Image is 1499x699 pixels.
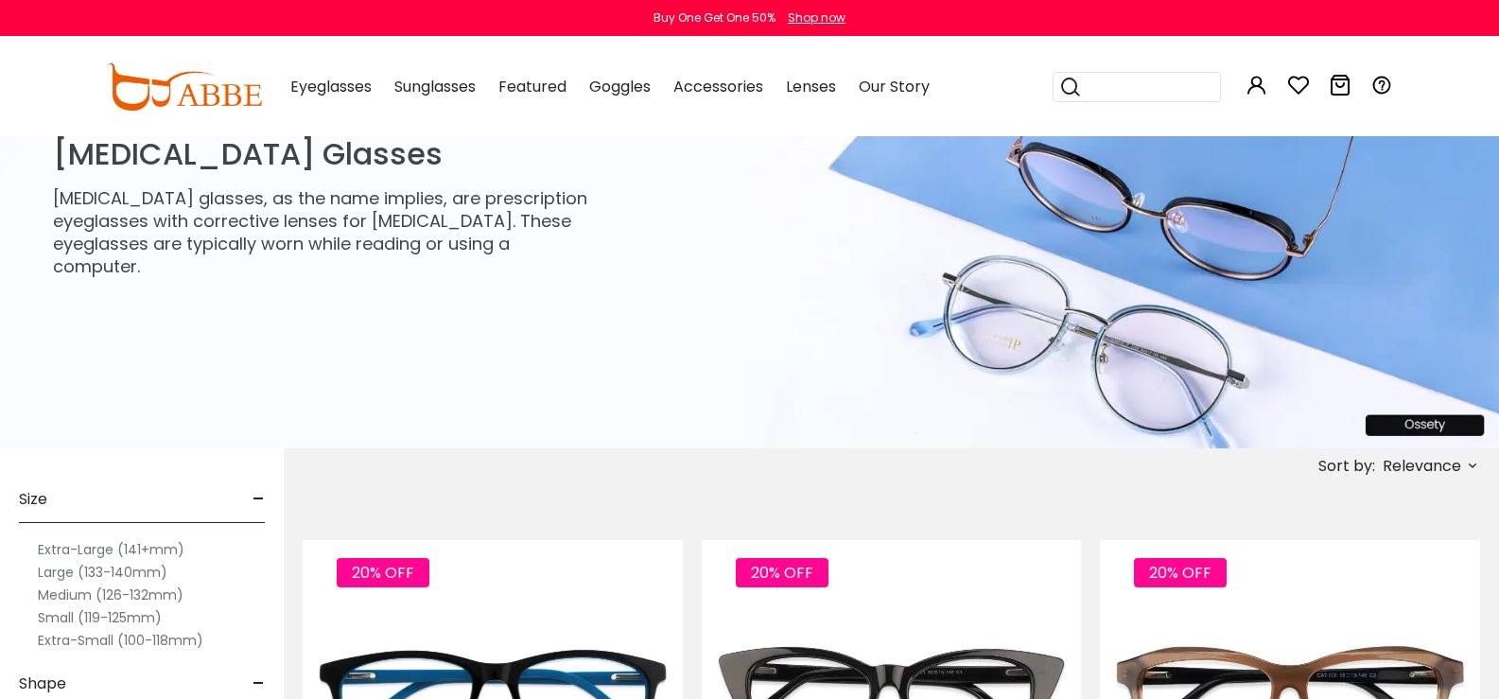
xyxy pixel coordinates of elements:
[1318,455,1375,477] span: Sort by:
[53,136,592,172] h1: [MEDICAL_DATA] Glasses
[859,76,930,97] span: Our Story
[673,76,763,97] span: Accessories
[253,477,265,522] span: -
[498,76,566,97] span: Featured
[589,76,651,97] span: Goggles
[1383,449,1461,483] span: Relevance
[788,9,845,26] div: Shop now
[53,187,592,278] p: [MEDICAL_DATA] glasses, as the name implies, are prescription eyeglasses with corrective lenses f...
[654,9,776,26] div: Buy One Get One 50%
[394,76,476,97] span: Sunglasses
[19,477,47,522] span: Size
[107,63,262,111] img: abbeglasses.com
[38,606,162,629] label: Small (119-125mm)
[38,538,184,561] label: Extra-Large (141+mm)
[290,76,372,97] span: Eyeglasses
[778,9,845,26] a: Shop now
[38,629,203,652] label: Extra-Small (100-118mm)
[1134,558,1227,587] span: 20% OFF
[736,558,828,587] span: 20% OFF
[38,584,183,606] label: Medium (126-132mm)
[38,561,167,584] label: Large (133-140mm)
[337,558,429,587] span: 20% OFF
[786,76,836,97] span: Lenses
